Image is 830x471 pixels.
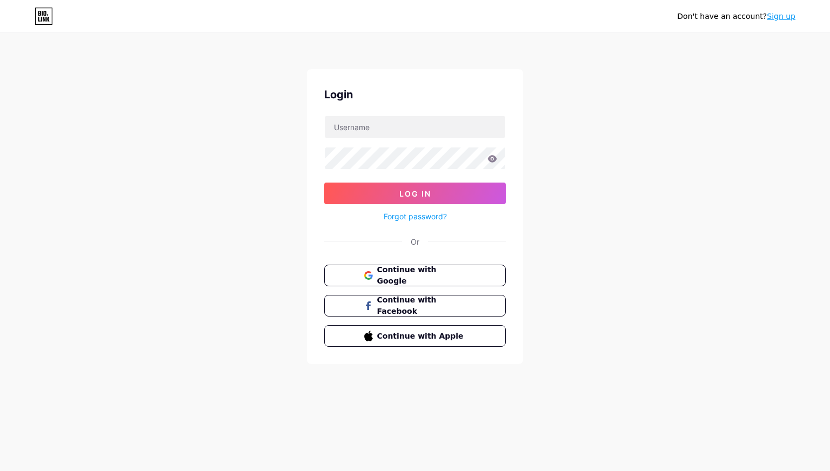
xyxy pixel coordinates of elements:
[324,295,506,317] button: Continue with Facebook
[677,11,795,22] div: Don't have an account?
[325,116,505,138] input: Username
[384,211,447,222] a: Forgot password?
[767,12,795,21] a: Sign up
[324,265,506,286] button: Continue with Google
[324,86,506,103] div: Login
[411,236,419,247] div: Or
[377,331,466,342] span: Continue with Apple
[377,294,466,317] span: Continue with Facebook
[399,189,431,198] span: Log In
[377,264,466,287] span: Continue with Google
[324,325,506,347] button: Continue with Apple
[324,183,506,204] button: Log In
